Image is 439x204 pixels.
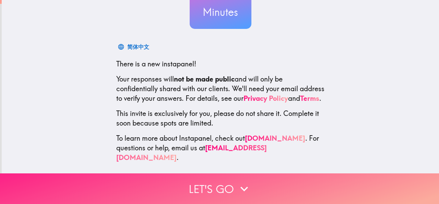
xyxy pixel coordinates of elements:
button: 简体中文 [116,40,152,54]
p: Your responses will and will only be confidentially shared with our clients. We'll need your emai... [116,74,325,103]
a: Terms [300,94,319,103]
a: Privacy Policy [244,94,288,103]
p: To learn more about Instapanel, check out . For questions or help, email us at . [116,133,325,162]
a: [DOMAIN_NAME] [245,134,305,142]
h3: Minutes [190,5,251,19]
p: This invite is exclusively for you, please do not share it. Complete it soon because spots are li... [116,109,325,128]
span: There is a new instapanel! [116,60,196,68]
b: not be made public [174,75,235,83]
a: [EMAIL_ADDRESS][DOMAIN_NAME] [116,143,267,162]
div: 简体中文 [127,42,149,52]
